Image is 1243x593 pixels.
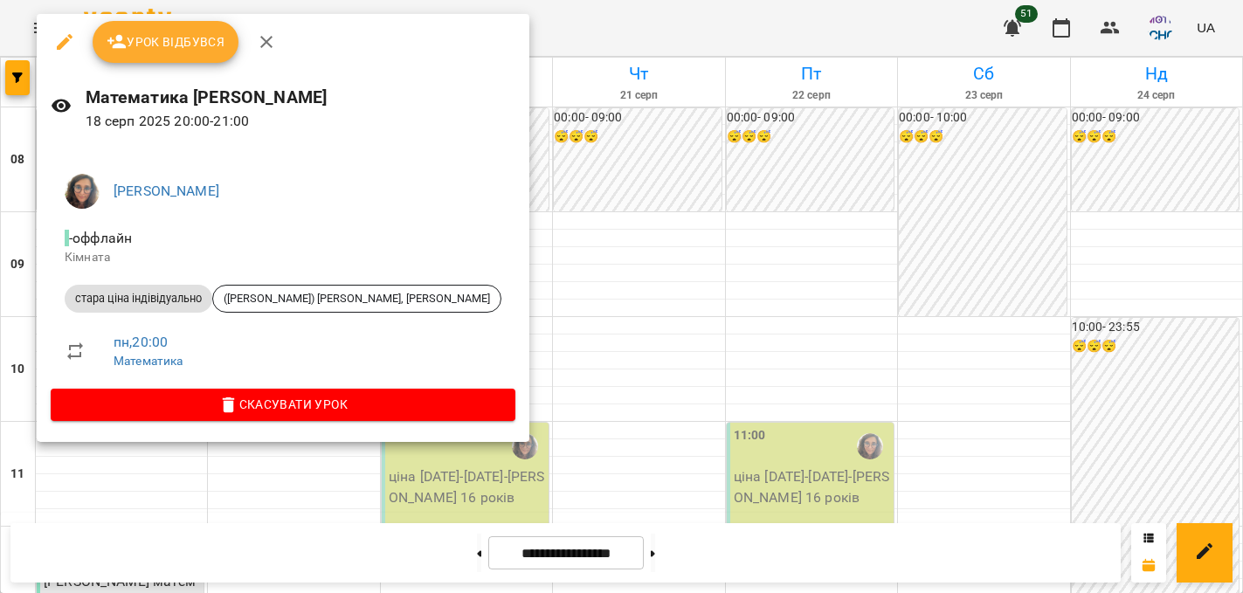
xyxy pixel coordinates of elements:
a: пн , 20:00 [114,334,168,350]
a: [PERSON_NAME] [114,183,219,199]
span: - оффлайн [65,230,135,246]
span: ([PERSON_NAME]) [PERSON_NAME], [PERSON_NAME] [213,291,501,307]
h6: Математика [PERSON_NAME] [86,84,515,111]
span: стара ціна індівідуально [65,291,212,307]
p: 18 серп 2025 20:00 - 21:00 [86,111,515,132]
button: Урок відбувся [93,21,239,63]
div: ([PERSON_NAME]) [PERSON_NAME], [PERSON_NAME] [212,285,501,313]
img: 86d7fcac954a2a308d91a558dd0f8d4d.jpg [65,174,100,209]
a: Математика [114,354,183,368]
span: Скасувати Урок [65,394,501,415]
span: Урок відбувся [107,31,225,52]
button: Скасувати Урок [51,389,515,420]
p: Кімната [65,249,501,266]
